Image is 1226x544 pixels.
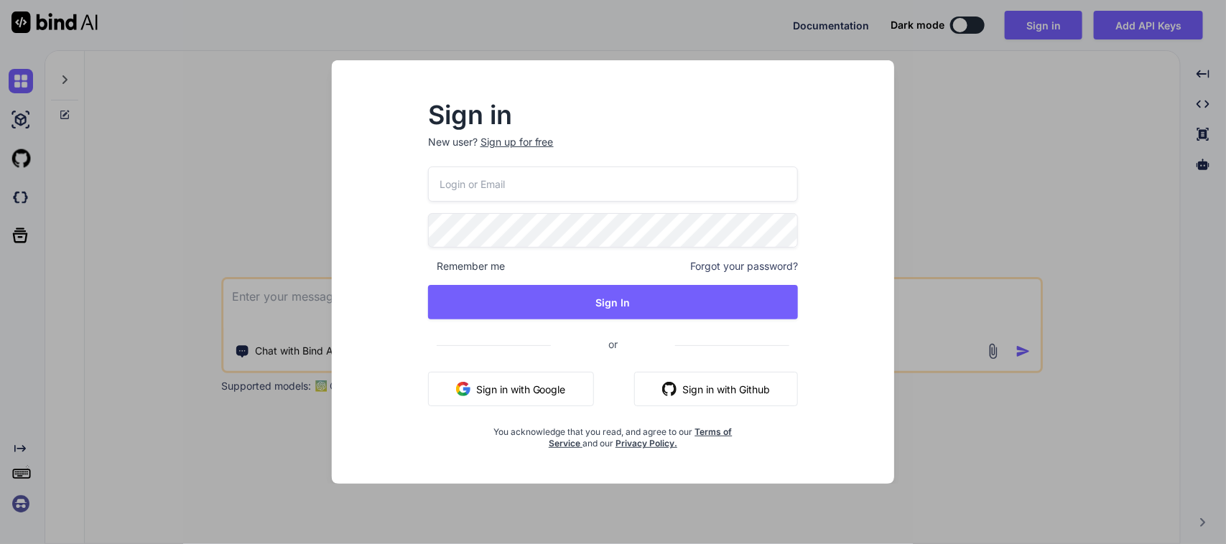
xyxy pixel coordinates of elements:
input: Login or Email [428,167,799,202]
h2: Sign in [428,103,799,126]
img: github [662,382,677,396]
img: google [456,382,470,396]
span: or [551,327,675,362]
button: Sign in with Github [634,372,798,406]
p: New user? [428,135,799,167]
div: Sign up for free [480,135,554,149]
div: You acknowledge that you read, and agree to our and our [490,418,737,449]
span: Remember me [428,259,505,273]
span: Forgot your password? [690,259,798,273]
button: Sign in with Google [428,372,594,406]
a: Terms of Service [549,426,733,449]
a: Privacy Policy. [616,438,677,449]
button: Sign In [428,285,799,319]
